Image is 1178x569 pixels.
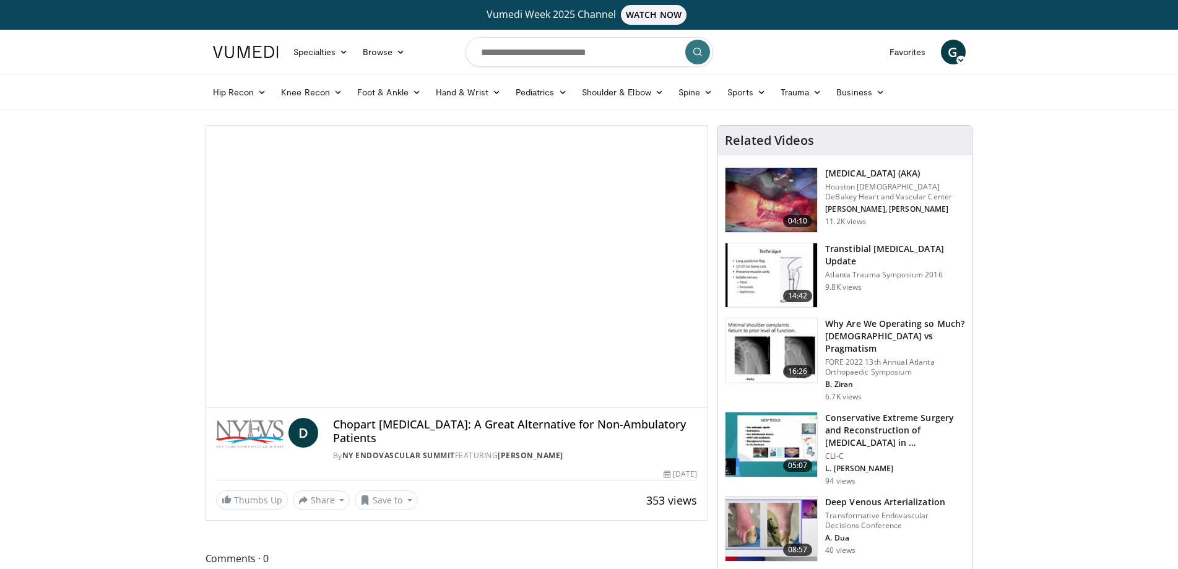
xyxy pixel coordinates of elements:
[720,80,773,105] a: Sports
[825,357,964,377] p: FORE 2022 13th Annual Atlanta Orthopaedic Symposium
[783,365,813,378] span: 16:26
[342,450,455,461] a: NY Endovascular Summit
[941,40,966,64] a: G
[725,168,817,232] img: dd278d4f-be59-4607-9cdd-c9a8ebe87039.150x105_q85_crop-smart_upscale.jpg
[646,493,697,508] span: 353 views
[288,418,318,448] a: D
[621,5,686,25] span: WATCH NOW
[825,318,964,355] h3: Why Are We Operating so Much? [DEMOGRAPHIC_DATA] vs Pragmatism
[825,545,855,555] p: 40 views
[783,544,813,556] span: 08:57
[725,496,964,562] a: 08:57 Deep Venous Arterialization Transformative Endovascular Decisions Conference A. Dua 40 views
[825,496,964,508] h3: Deep Venous Arterialization
[825,476,855,486] p: 94 views
[213,46,279,58] img: VuMedi Logo
[725,318,817,383] img: 99079dcb-b67f-40ef-8516-3995f3d1d7db.150x105_q85_crop-smart_upscale.jpg
[825,380,964,389] p: B. Ziran
[825,182,964,202] p: Houston [DEMOGRAPHIC_DATA] DeBakey Heart and Vascular Center
[725,243,964,308] a: 14:42 Transtibial [MEDICAL_DATA] Update Atlanta Trauma Symposium 2016 9.8K views
[783,459,813,472] span: 05:07
[355,490,418,510] button: Save to
[882,40,933,64] a: Favorites
[466,37,713,67] input: Search topics, interventions
[825,533,964,543] p: A. Dua
[725,497,817,561] img: c394b46c-185b-4467-a6af-6c0d895648d7.150x105_q85_crop-smart_upscale.jpg
[216,418,284,448] img: NY Endovascular Summit
[215,5,964,25] a: Vumedi Week 2025 ChannelWATCH NOW
[725,167,964,233] a: 04:10 [MEDICAL_DATA] (AKA) Houston [DEMOGRAPHIC_DATA] DeBakey Heart and Vascular Center [PERSON_N...
[274,80,350,105] a: Knee Recon
[825,270,964,280] p: Atlanta Trauma Symposium 2016
[428,80,508,105] a: Hand & Wrist
[829,80,892,105] a: Business
[825,167,964,180] h3: [MEDICAL_DATA] (AKA)
[825,451,964,461] p: CLI-C
[498,450,563,461] a: [PERSON_NAME]
[333,418,698,445] h4: Chopart [MEDICAL_DATA]: A Great Alternative for Non-Ambulatory Patients
[574,80,671,105] a: Shoulder & Elbow
[286,40,356,64] a: Specialties
[725,318,964,402] a: 16:26 Why Are We Operating so Much? [DEMOGRAPHIC_DATA] vs Pragmatism FORE 2022 13th Annual Atlant...
[206,550,708,567] span: Comments 0
[825,204,964,214] p: [PERSON_NAME], [PERSON_NAME]
[825,282,862,292] p: 9.8K views
[671,80,720,105] a: Spine
[725,243,817,308] img: bKdxKv0jK92UJBOH4xMDoxOjRuMTvBNj.150x105_q85_crop-smart_upscale.jpg
[725,412,964,486] a: 05:07 Conservative Extreme Surgery and Reconstruction of [MEDICAL_DATA] in … CLI-C L. [PERSON_NAM...
[825,412,964,449] h3: Conservative Extreme Surgery and Reconstruction of [MEDICAL_DATA] in …
[783,215,813,227] span: 04:10
[783,290,813,302] span: 14:42
[825,464,964,474] p: L. [PERSON_NAME]
[206,80,274,105] a: Hip Recon
[825,217,866,227] p: 11.2K views
[508,80,574,105] a: Pediatrics
[333,450,698,461] div: By FEATURING
[216,490,288,510] a: Thumbs Up
[773,80,829,105] a: Trauma
[355,40,412,64] a: Browse
[825,511,964,531] p: Transformative Endovascular Decisions Conference
[293,490,350,510] button: Share
[350,80,428,105] a: Foot & Ankle
[825,392,862,402] p: 6.7K views
[206,126,708,408] video-js: Video Player
[725,412,817,477] img: 6c7f954d-beca-4ab9-9887-2795dc07c877.150x105_q85_crop-smart_upscale.jpg
[825,243,964,267] h3: Transtibial [MEDICAL_DATA] Update
[725,133,814,148] h4: Related Videos
[664,469,697,480] div: [DATE]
